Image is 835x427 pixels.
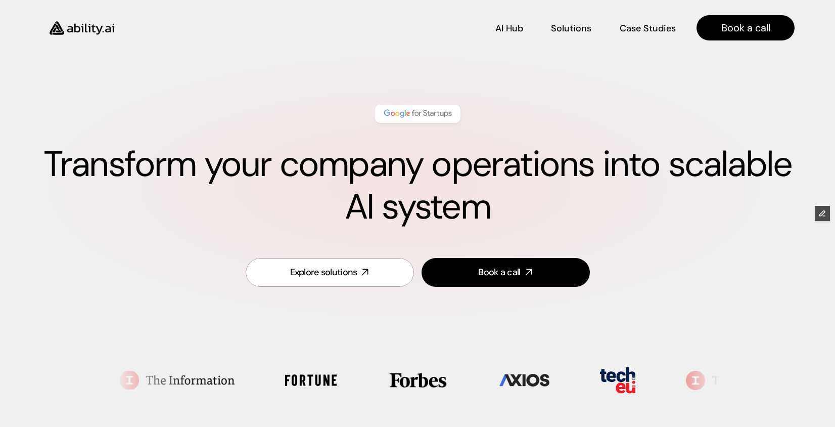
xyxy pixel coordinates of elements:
[551,19,591,37] a: Solutions
[721,21,770,35] p: Book a call
[551,22,591,35] p: Solutions
[619,19,676,37] a: Case Studies
[128,15,795,40] nav: Main navigation
[815,206,830,221] button: Edit Framer Content
[495,22,523,35] p: AI Hub
[290,266,357,279] div: Explore solutions
[495,19,523,37] a: AI Hub
[478,266,520,279] div: Book a call
[246,258,414,287] a: Explore solutions
[40,143,795,228] h1: Transform your company operations into scalable AI system
[620,22,676,35] p: Case Studies
[697,15,795,40] a: Book a call
[422,258,590,287] a: Book a call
